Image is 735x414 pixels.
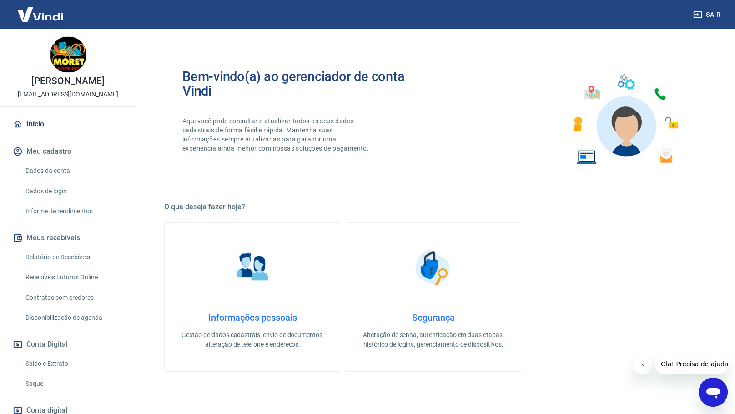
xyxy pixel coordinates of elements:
[634,356,652,374] iframe: Fechar mensagem
[22,248,125,267] a: Relatório de Recebíveis
[360,330,507,349] p: Alteração de senha, autenticação em duas etapas, histórico de logins, gerenciamento de dispositivos.
[164,202,703,212] h5: O que deseja fazer hoje?
[411,245,456,290] img: Segurança
[11,0,70,28] img: Vindi
[345,222,522,372] a: SegurançaSegurançaAlteração de senha, autenticação em duas etapas, histórico de logins, gerenciam...
[18,90,118,99] p: [EMAIL_ADDRESS][DOMAIN_NAME]
[11,114,125,134] a: Início
[5,6,76,14] span: Olá! Precisa de ajuda?
[50,36,86,73] img: 72d6a31b-c049-4ec5-8d6d-7b38b3013eb2.jpeg
[11,141,125,162] button: Meu cadastro
[22,374,125,393] a: Saque
[22,182,125,201] a: Dados de login
[360,312,507,323] h4: Segurança
[11,334,125,354] button: Conta Digital
[179,330,326,349] p: Gestão de dados cadastrais, envio de documentos, alteração de telefone e endereços.
[11,228,125,248] button: Meus recebíveis
[699,378,728,407] iframe: Botão para abrir a janela de mensagens
[22,202,125,221] a: Informe de rendimentos
[31,76,104,86] p: [PERSON_NAME]
[691,6,724,23] button: Sair
[655,354,728,374] iframe: Mensagem da empresa
[164,222,341,372] a: Informações pessoaisInformações pessoaisGestão de dados cadastrais, envio de documentos, alteraçã...
[22,354,125,373] a: Saldo e Extrato
[182,69,433,98] h2: Bem-vindo(a) ao gerenciador de conta Vindi
[22,288,125,307] a: Contratos com credores
[565,69,685,170] img: Imagem de um avatar masculino com diversos icones exemplificando as funcionalidades do gerenciado...
[179,312,326,323] h4: Informações pessoais
[22,268,125,287] a: Recebíveis Futuros Online
[182,116,371,153] p: Aqui você pode consultar e atualizar todos os seus dados cadastrais de forma fácil e rápida. Mant...
[22,308,125,327] a: Disponibilização de agenda
[230,245,276,290] img: Informações pessoais
[22,162,125,180] a: Dados da conta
